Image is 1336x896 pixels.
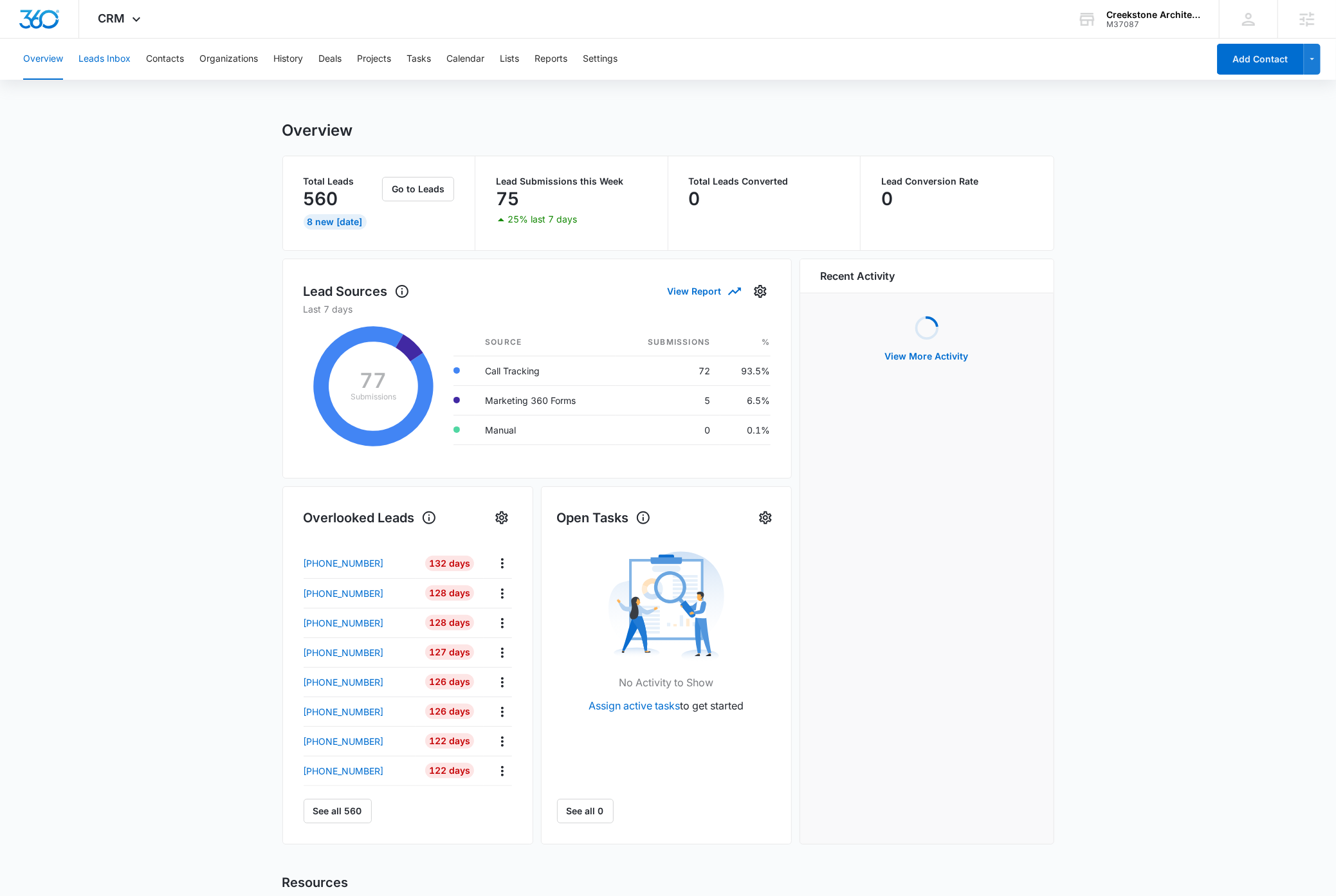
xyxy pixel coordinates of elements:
div: 126 Days [425,674,474,690]
p: Lead Conversion Rate [881,177,1033,186]
button: View More Activity [872,341,982,372]
p: [PHONE_NUMBER] [304,705,384,718]
h1: Lead Sources [304,282,410,301]
p: 75 [496,188,519,209]
p: [PHONE_NUMBER] [304,616,384,630]
button: Actions [492,643,512,663]
div: 122 Days [425,733,474,749]
p: [PHONE_NUMBER] [304,764,384,778]
button: Settings [755,507,776,528]
button: History [273,39,303,80]
p: Total Leads Converted [689,177,840,186]
th: % [720,329,770,356]
td: Manual [475,415,616,444]
td: Call Tracking [475,356,616,385]
p: Lead Submissions this Week [496,177,647,186]
a: [PHONE_NUMBER] [304,646,416,659]
button: Deals [318,39,342,80]
h6: Recent Activity [821,268,895,284]
div: account id [1106,20,1200,29]
h2: Resources [282,873,1054,892]
button: Leads Inbox [78,39,131,80]
div: 8 New [DATE] [304,214,367,230]
p: No Activity to Show [619,675,713,690]
a: [PHONE_NUMBER] [304,705,416,718]
p: [PHONE_NUMBER] [304,556,384,570]
button: Add Contact [1217,44,1304,75]
p: 560 [304,188,338,209]
button: Reports [535,39,567,80]
button: Settings [491,507,512,528]
div: 127 Days [425,645,474,660]
button: Settings [583,39,618,80]
button: Organizations [199,39,258,80]
p: [PHONE_NUMBER] [304,646,384,659]
td: Marketing 360 Forms [475,385,616,415]
p: [PHONE_NUMBER] [304,587,384,600]
p: [PHONE_NUMBER] [304,675,384,689]
button: Actions [492,583,512,603]
button: Actions [492,613,512,633]
p: 0 [881,188,893,209]
h1: Overview [282,121,353,140]
button: Actions [492,702,512,722]
td: 5 [616,385,720,415]
a: Go to Leads [382,183,454,194]
button: View Report [668,280,740,302]
h1: Overlooked Leads [304,508,437,527]
th: Source [475,329,616,356]
button: Actions [492,553,512,573]
a: [PHONE_NUMBER] [304,675,416,689]
a: Assign active tasks [589,699,680,712]
button: Actions [492,761,512,781]
a: See all 0 [557,799,614,823]
a: [PHONE_NUMBER] [304,587,416,600]
div: 122 Days [425,763,474,778]
p: Last 7 days [304,302,771,316]
a: [PHONE_NUMBER] [304,556,416,570]
div: 126 Days [425,704,474,719]
td: 6.5% [720,385,770,415]
div: 128 Days [425,615,474,630]
button: Go to Leads [382,177,454,201]
button: See all 560 [304,799,372,823]
p: to get started [589,698,744,713]
div: account name [1106,10,1200,20]
button: Contacts [146,39,184,80]
button: Tasks [407,39,431,80]
button: Overview [23,39,63,80]
button: Actions [492,731,512,751]
p: Total Leads [304,177,380,186]
div: 132 Days [425,556,474,571]
h1: Open Tasks [557,508,651,527]
td: 0 [616,415,720,444]
a: [PHONE_NUMBER] [304,764,416,778]
span: CRM [98,12,125,25]
button: Calendar [446,39,484,80]
a: [PHONE_NUMBER] [304,616,416,630]
button: Lists [500,39,519,80]
p: 0 [689,188,700,209]
button: Settings [750,281,771,302]
div: 128 Days [425,585,474,601]
button: Projects [357,39,391,80]
td: 0.1% [720,415,770,444]
td: 93.5% [720,356,770,385]
th: Submissions [616,329,720,356]
p: [PHONE_NUMBER] [304,735,384,748]
td: 72 [616,356,720,385]
p: 25% last 7 days [508,215,577,224]
a: [PHONE_NUMBER] [304,735,416,748]
button: Actions [492,672,512,692]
